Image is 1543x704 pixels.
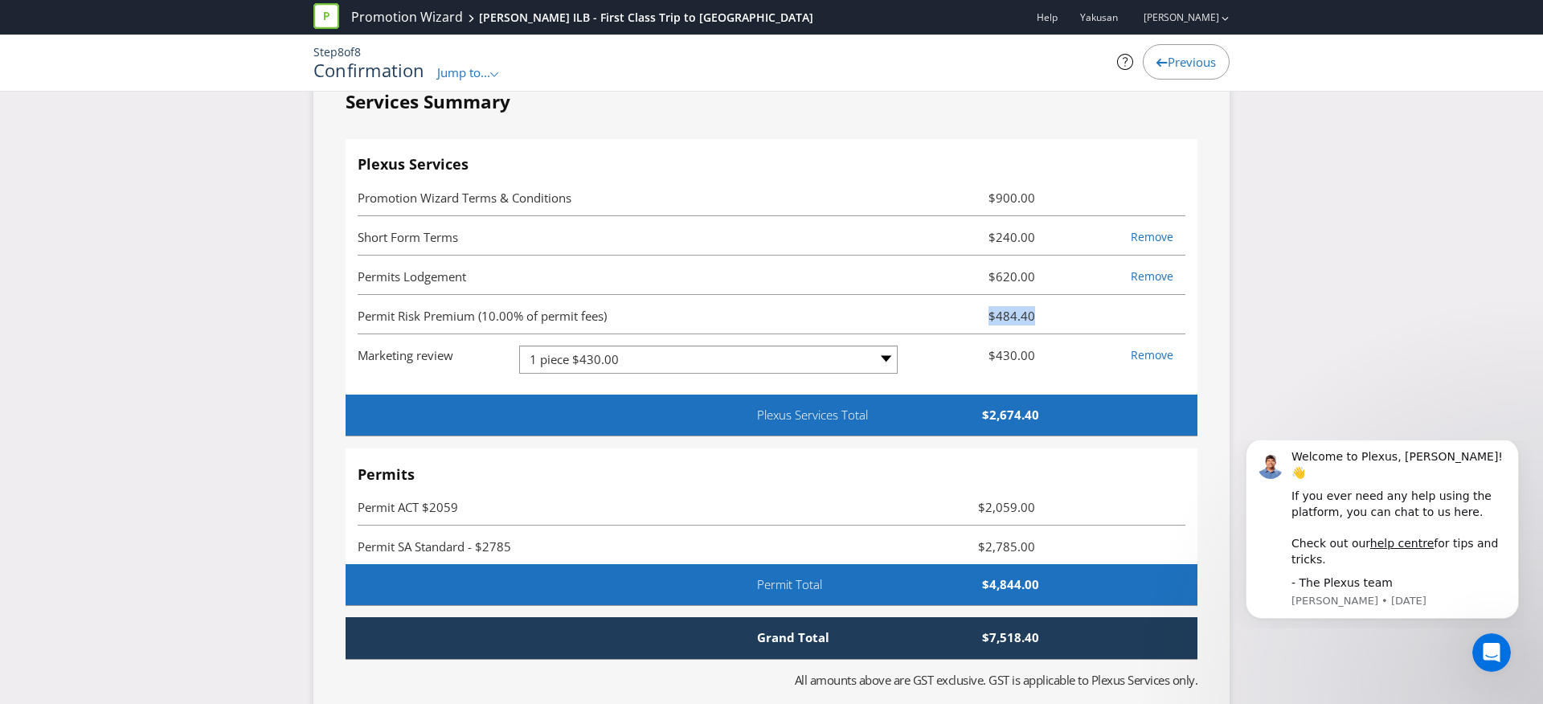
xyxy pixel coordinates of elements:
a: help centre [149,96,212,109]
span: $2,059.00 [910,497,1048,517]
div: Welcome to Plexus, [PERSON_NAME]! 👋 [70,9,285,40]
a: Remove [1131,229,1173,244]
span: Previous [1168,54,1216,70]
span: $2,674.40 [928,407,1050,424]
img: Profile image for Khris [36,13,62,39]
span: All amounts above are GST exclusive. GST is applicable to Plexus Services only. [795,672,1198,688]
p: Message from Khris, sent 1w ago [70,153,285,168]
h1: Confirmation [313,60,425,80]
div: [PERSON_NAME] ILB - First Class Trip to [GEOGRAPHIC_DATA] [479,10,813,26]
span: 8 [338,44,344,59]
span: Marketing review [358,347,453,363]
a: Promotion Wizard [351,8,463,27]
div: Message content [70,9,285,151]
span: Step [313,44,338,59]
span: $2,785.00 [910,537,1048,556]
span: $430.00 [910,346,1048,365]
span: 8 [354,44,361,59]
span: $900.00 [910,188,1048,207]
span: Permit ACT $2059 [358,499,458,515]
iframe: Intercom notifications message [1222,440,1543,628]
span: $484.40 [910,306,1048,325]
span: of [344,44,354,59]
iframe: Intercom live chat [1472,633,1511,672]
span: Yakusan [1080,10,1118,24]
span: Jump to... [437,64,490,80]
a: Help [1037,10,1058,24]
span: Permits Lodgement [358,268,466,284]
a: Remove [1131,347,1173,362]
span: Short Form Terms [358,229,458,245]
span: Permit Risk Premium (10.00% of permit fees) [358,308,607,324]
span: Plexus Services Total [745,407,929,424]
span: Grand Total [745,629,867,646]
span: Permit SA Standard - $2785 [358,538,511,555]
span: $620.00 [910,267,1048,286]
span: $7,518.40 [867,629,1051,646]
span: Promotion Wizard Terms & Conditions [358,190,571,206]
h4: Plexus Services [358,157,1185,173]
span: Permit Total [745,576,867,593]
h4: Permits [358,467,1185,483]
span: $4,844.00 [867,576,1051,593]
div: - The Plexus team [70,135,285,151]
div: If you ever need any help using the platform, you can chat to us here. Check out our for tips and... [70,48,285,127]
a: Remove [1131,268,1173,284]
span: $240.00 [910,227,1048,247]
a: [PERSON_NAME] [1128,10,1219,24]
